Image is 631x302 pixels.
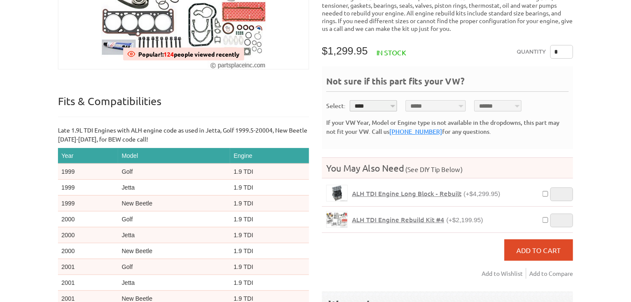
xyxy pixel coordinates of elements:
a: ALH TDI Engine Rebuild Kit #4 [326,211,348,228]
p: Fits & Compatibilities [58,94,309,117]
td: 2001 [58,275,118,290]
td: Golf [118,259,230,275]
td: 2000 [58,243,118,259]
td: 1.9 TDI [230,163,309,179]
button: Add to Cart [504,239,573,261]
img: View [127,50,135,58]
label: Quantity [517,45,546,59]
a: ALH TDI Engine Rebuild Kit #4(+$2,199.95) [352,216,483,224]
span: (+$4,299.95) [464,190,500,197]
td: Jetta [118,179,230,195]
span: In stock [376,48,406,57]
td: 1.9 TDI [230,179,309,195]
td: 1999 [58,195,118,211]
img: ALH TDI Engine Long Block - Rebuilt [327,185,347,201]
span: (See DIY Tip Below) [404,165,463,173]
td: Golf [118,211,230,227]
td: 1.9 TDI [230,211,309,227]
span: Add to Cart [517,246,561,254]
td: 2000 [58,227,118,243]
div: Select: [326,101,346,110]
a: ALH TDI Engine Long Block - Rebuilt(+$4,299.95) [352,190,500,198]
h4: You May Also Need [322,162,573,174]
a: Add to Compare [529,268,573,279]
span: $1,299.95 [322,45,368,57]
td: Golf [118,163,230,179]
img: ALH TDI Engine Rebuild Kit #4 [327,211,347,227]
span: ALH TDI Engine Rebuild Kit #4 [352,215,444,224]
td: 1999 [58,179,118,195]
td: Jetta [118,275,230,290]
div: Not sure if this part fits your VW? [326,75,569,92]
a: ALH TDI Engine Long Block - Rebuilt [326,185,348,202]
a: Add to Wishlist [482,268,526,279]
td: 1.9 TDI [230,227,309,243]
td: 2000 [58,211,118,227]
td: 1.9 TDI [230,195,309,211]
div: If your VW Year, Model or Engine type is not available in the dropdowns, this part may not fit yo... [326,118,569,136]
td: 1.9 TDI [230,259,309,275]
td: 1999 [58,163,118,179]
div: Popular!: people viewed recently [139,48,240,60]
td: 2001 [58,259,118,275]
td: 1.9 TDI [230,275,309,290]
th: Model [118,148,230,164]
th: Engine [230,148,309,164]
span: (+$2,199.95) [446,216,483,223]
p: Late 1.9L TDI Engines with ALH engine code as used in Jetta, Golf 1999.5-20004, New Beetle [DATE]... [58,126,309,144]
td: New Beetle [118,243,230,259]
td: Jetta [118,227,230,243]
span: ALH TDI Engine Long Block - Rebuilt [352,189,461,198]
td: New Beetle [118,195,230,211]
td: 1.9 TDI [230,243,309,259]
a: [PHONE_NUMBER] [389,127,442,136]
span: 124 [164,50,174,58]
th: Year [58,148,118,164]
